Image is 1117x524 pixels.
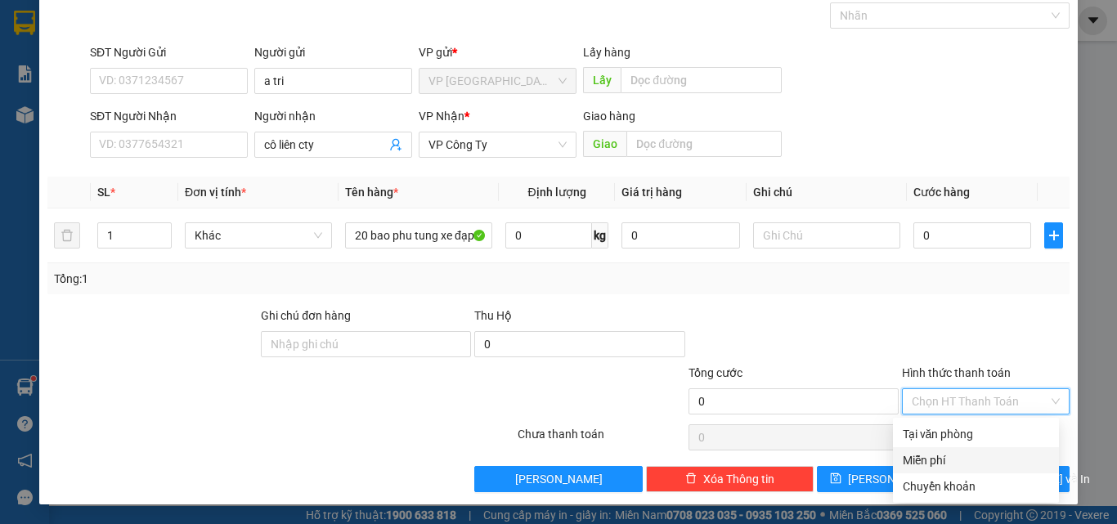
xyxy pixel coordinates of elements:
[753,222,900,249] input: Ghi Chú
[185,186,246,199] span: Đơn vị tính
[7,94,30,110] span: Gửi:
[583,110,635,123] span: Giao hàng
[903,477,1049,495] div: Chuyển khoản
[7,12,56,86] img: logo
[345,186,398,199] span: Tên hàng
[903,451,1049,469] div: Miễn phí
[58,57,229,88] span: VP Tân Bình ĐT:
[389,138,402,151] span: user-add
[903,425,1049,443] div: Tại văn phòng
[58,9,222,55] strong: CÔNG TY CP BÌNH TÂM
[848,470,935,488] span: [PERSON_NAME]
[621,67,782,93] input: Dọc đường
[626,131,782,157] input: Dọc đường
[254,43,412,61] div: Người gửi
[583,67,621,93] span: Lấy
[685,472,697,486] span: delete
[830,472,841,486] span: save
[747,177,907,208] th: Ghi chú
[97,186,110,199] span: SL
[703,470,774,488] span: Xóa Thông tin
[516,425,687,454] div: Chưa thanh toán
[419,110,464,123] span: VP Nhận
[90,107,248,125] div: SĐT Người Nhận
[261,331,471,357] input: Ghi chú đơn hàng
[419,43,576,61] div: VP gửi
[254,107,412,125] div: Người nhận
[646,466,814,492] button: deleteXóa Thông tin
[902,366,1011,379] label: Hình thức thanh toán
[345,222,492,249] input: VD: Bàn, Ghế
[913,186,970,199] span: Cước hàng
[54,270,433,288] div: Tổng: 1
[428,132,567,157] span: VP Công Ty
[515,470,603,488] span: [PERSON_NAME]
[428,69,567,93] span: VP Tân Bình
[42,116,228,132] span: VP Công Ty -
[592,222,608,249] span: kg
[261,309,351,322] label: Ghi chú đơn hàng
[30,94,183,110] span: VP [GEOGRAPHIC_DATA] -
[621,222,739,249] input: 0
[195,223,322,248] span: Khác
[58,57,229,88] span: 085 88 555 88
[583,46,630,59] span: Lấy hàng
[583,131,626,157] span: Giao
[7,116,228,132] span: Nhận:
[944,466,1070,492] button: printer[PERSON_NAME] và In
[474,309,512,322] span: Thu Hộ
[527,186,585,199] span: Định lượng
[1045,229,1062,242] span: plus
[817,466,942,492] button: save[PERSON_NAME]
[689,366,742,379] span: Tổng cước
[1044,222,1063,249] button: plus
[54,222,80,249] button: delete
[474,466,642,492] button: [PERSON_NAME]
[90,43,248,61] div: SĐT Người Gửi
[116,116,228,132] span: trọng
[621,186,682,199] span: Giá trị hàng
[147,116,228,132] span: 0907656615 -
